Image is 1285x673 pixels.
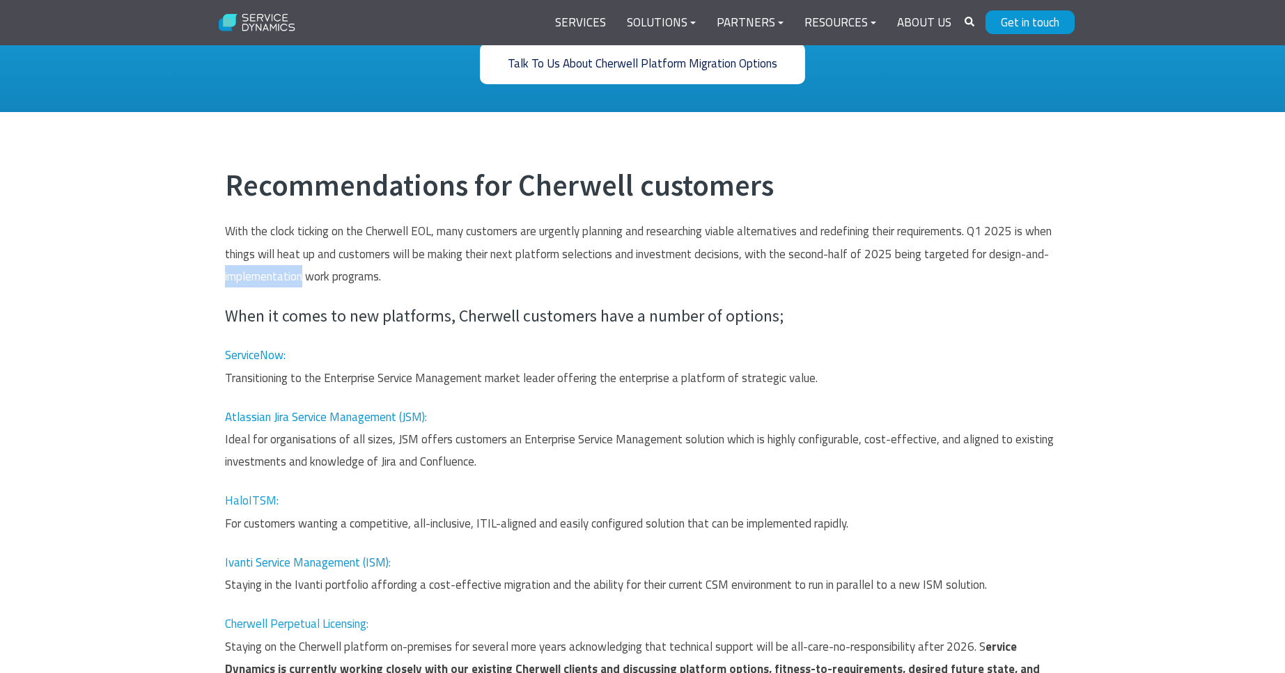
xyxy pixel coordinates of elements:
[225,489,1061,535] p: For customers wanting a competitive, all-inclusive, ITIL-aligned and easily configured solution t...
[545,6,616,40] a: Services
[480,43,805,84] a: Talk To Us About Cherwell Platform Migration Options
[225,408,427,426] span: :
[225,305,784,326] span: When it comes to new platforms, Cherwell customers have a number of options;
[225,553,389,571] a: Ivanti Service Management (ISM)
[616,6,706,40] a: Solutions
[545,6,962,40] div: Navigation Menu
[225,346,286,364] span: :
[225,638,986,656] span: Staying on the Cherwell platform on-premises for several more years acknowledging that technical ...
[225,369,818,387] span: Transitioning to the Enterprise Service Management market leader offering the enterprise a platfo...
[225,408,425,426] a: Atlassian Jira Service Management (JSM)
[225,576,987,594] span: Staying in the Ivanti portfolio affording a cost-effective migration and the ability for their cu...
[225,430,1054,470] span: Ideal for organisations of all sizes, JSM offers customers an Enterprise Service Management solut...
[794,6,887,40] a: Resources
[225,346,283,364] a: ServiceNow
[225,166,774,204] span: Recommendations for Cherwell customers
[986,10,1075,34] a: Get in touch
[211,5,304,41] img: Service Dynamics Logo - White
[225,553,391,571] span: :
[225,491,279,509] span: HaloITSM:
[887,6,962,40] a: About Us
[706,6,794,40] a: Partners
[225,615,368,633] span: Cherwell Perpetual Licensing:
[225,222,1052,285] span: With the clock ticking on the Cherwell EOL, many customers are urgently planning and researching ...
